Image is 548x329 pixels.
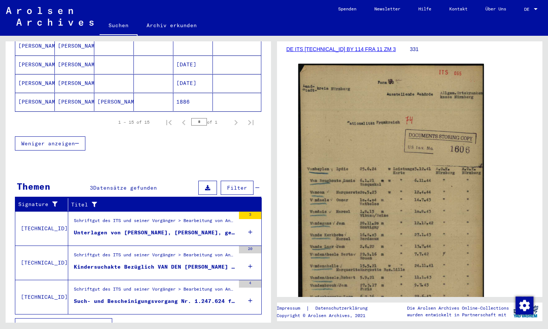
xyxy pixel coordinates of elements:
div: Themen [17,180,50,193]
div: Titel [71,199,254,211]
mat-cell: [PERSON_NAME] [55,56,94,74]
div: Schriftgut des ITS und seiner Vorgänger > Bearbeitung von Anfragen > Fallbezogene [MEDICAL_DATA] ... [74,286,235,296]
a: Datenschutzerklärung [309,304,377,312]
mat-cell: [DATE] [173,56,213,74]
div: Such- und Bescheinigungsvorgang Nr. 1.247.624 für [PERSON_NAME] geboren [DEMOGRAPHIC_DATA] [74,297,235,305]
img: Arolsen_neg.svg [6,7,94,26]
button: Weniger anzeigen [15,136,85,151]
button: Next page [229,115,243,130]
div: 3 [239,212,261,219]
a: Impressum [277,304,306,312]
div: 4 [239,280,261,288]
div: of 1 [191,118,229,126]
td: [TECHNICAL_ID] [15,211,68,246]
mat-cell: [PERSON_NAME] [15,56,55,74]
p: Die Arolsen Archives Online-Collections [407,305,509,311]
span: DE [524,7,532,12]
mat-cell: [PERSON_NAME] [15,37,55,55]
button: Previous page [176,115,191,130]
div: 1 – 15 of 15 [118,119,149,126]
mat-cell: [DATE] [173,74,213,92]
button: Filter [221,181,253,195]
div: Kindersuchakte Bezüglich VAN DEN [PERSON_NAME] [DATE] [74,263,235,271]
div: Zustimmung ändern [515,296,533,314]
mat-cell: [PERSON_NAME] [94,93,134,111]
td: [TECHNICAL_ID] [15,280,68,314]
mat-cell: [PERSON_NAME] [15,93,55,111]
p: wurden entwickelt in Partnerschaft mit [407,311,509,318]
div: Titel [71,201,247,209]
img: yv_logo.png [512,302,540,321]
a: DE ITS [TECHNICAL_ID] BY 114 FRA 11 ZM 3 [286,46,396,52]
div: Unterlagen von [PERSON_NAME], [PERSON_NAME], geboren am [DEMOGRAPHIC_DATA] und von weiteren Personen [74,229,235,237]
img: Zustimmung ändern [516,297,533,314]
div: Signature [18,199,70,211]
span: Filter [227,184,247,191]
div: | [277,304,377,312]
span: Weniger anzeigen [21,140,75,147]
mat-cell: [PERSON_NAME] [55,93,94,111]
span: Alle Ergebnisse anzeigen [21,322,102,329]
a: Suchen [100,16,138,36]
td: [TECHNICAL_ID] [15,246,68,280]
mat-cell: [PERSON_NAME] [55,74,94,92]
div: Schriftgut des ITS und seiner Vorgänger > Bearbeitung von Anfragen > Fallbezogene [MEDICAL_DATA] ... [74,252,235,262]
p: Copyright © Arolsen Archives, 2021 [277,312,377,319]
mat-cell: [PERSON_NAME] [15,74,55,92]
button: First page [161,115,176,130]
mat-cell: [PERSON_NAME] [55,37,94,55]
button: Last page [243,115,258,130]
div: Schriftgut des ITS und seiner Vorgänger > Bearbeitung von Anfragen > Suchvorgänge > Suchanfragen ... [74,217,235,228]
p: 331 [410,45,533,53]
mat-cell: 1886 [173,93,213,111]
span: Datensätze gefunden [93,184,157,191]
div: 20 [239,246,261,253]
span: 3 [90,184,93,191]
div: Signature [18,200,62,208]
a: Archiv erkunden [138,16,206,34]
